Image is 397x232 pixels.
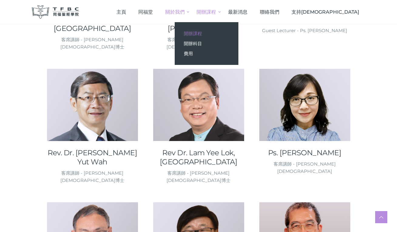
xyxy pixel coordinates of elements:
a: 費用 [175,49,238,59]
a: 主頁 [110,3,132,21]
img: 同福聖經學院 TFBC [32,5,79,19]
div: 客席講師 - [PERSON_NAME][DEMOGRAPHIC_DATA]博士 [47,36,138,51]
a: 開辦課程 [175,29,238,39]
span: 開辦科目 [184,41,202,46]
a: 同福堂 [132,3,159,21]
div: 客席講師 - [PERSON_NAME][DEMOGRAPHIC_DATA] [259,160,350,175]
div: Guest Lecturer - Ps. [PERSON_NAME] [259,27,350,34]
a: Scroll to top [375,211,387,223]
span: 支持[DEMOGRAPHIC_DATA] [291,9,359,15]
a: 支持[DEMOGRAPHIC_DATA] [285,3,365,21]
a: Rev. Dr. [PERSON_NAME] Yut Wah [47,148,138,166]
div: 客席講師 - [PERSON_NAME][DEMOGRAPHIC_DATA]博士 [153,36,244,51]
a: 聯絡我們 [254,3,285,21]
span: 關於我們 [165,9,185,15]
span: 費用 [184,51,193,56]
a: 開辦課程 [190,3,222,21]
a: 關於我們 [159,3,191,21]
span: 聯絡我們 [260,9,279,15]
a: 最新消息 [222,3,254,21]
span: 開辦課程 [184,31,202,36]
a: Ps. [PERSON_NAME] [259,148,350,157]
span: 主頁 [116,9,126,15]
a: Rev Dr. Lam Yee Lok, [GEOGRAPHIC_DATA] [153,148,244,166]
a: 開辦科目 [175,39,238,49]
div: 客席講師 - [PERSON_NAME][DEMOGRAPHIC_DATA]博士 [47,170,138,184]
div: 客席講師 - [PERSON_NAME][DEMOGRAPHIC_DATA]博士 [153,170,244,184]
span: 同福堂 [138,9,153,15]
span: 最新消息 [228,9,247,15]
span: 開辦課程 [197,9,216,15]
